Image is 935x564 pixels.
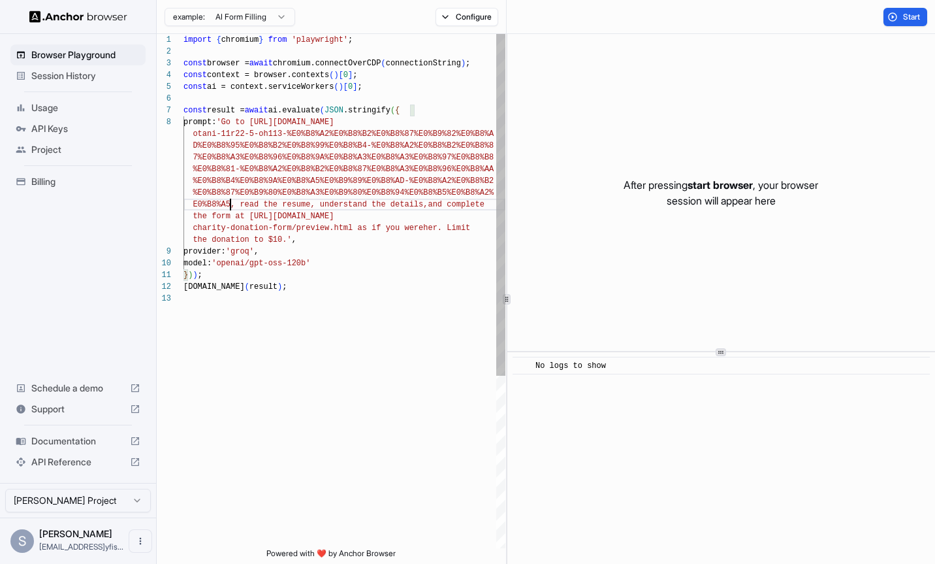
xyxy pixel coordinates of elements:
div: Usage [10,97,146,118]
span: 'Go to [URL][DOMAIN_NAME] [216,118,334,127]
button: Configure [436,8,499,26]
div: 1 [157,34,171,46]
span: ; [198,271,202,280]
span: 'playwright' [292,35,348,44]
span: } [259,35,263,44]
span: ai.evaluate [268,106,320,115]
span: chromium.connectOverCDP [273,59,381,68]
span: JSON [325,106,343,115]
span: API Reference [31,456,125,469]
span: 0 [343,71,348,80]
span: browser = [207,59,249,68]
span: const [183,106,207,115]
span: Browser Playground [31,48,140,61]
span: await [249,59,273,68]
span: context = browser.contexts [207,71,329,80]
span: Shuhao Zhang [39,528,112,539]
div: 3 [157,58,171,69]
span: ; [466,59,470,68]
div: Project [10,139,146,160]
div: API Reference [10,452,146,473]
div: 9 [157,246,171,257]
span: [ [339,71,343,80]
div: 4 [157,69,171,81]
span: 8%B5%E0%B8%A2% [428,188,494,197]
span: , [292,235,296,244]
span: Usage [31,101,140,114]
div: 5 [157,81,171,93]
span: result [249,282,277,291]
span: ) [188,271,193,280]
span: No logs to show [535,361,606,371]
div: 10 [157,257,171,269]
span: 'groq' [226,247,254,256]
span: ( [334,82,338,91]
span: B8%97%E0%B8%B8 [428,153,494,162]
div: S [10,529,34,553]
span: otani-11r22-5-oh113-%E0%B8%A2%E0%B8%B2%E0%B8%87%E0 [193,129,428,139]
span: B8%96%E0%B8%AA [428,165,494,174]
span: ) [334,71,338,80]
span: [ [343,82,348,91]
div: 13 [157,293,171,305]
span: ( [329,71,334,80]
span: Project [31,143,140,156]
span: import [183,35,212,44]
img: Anchor Logo [29,10,127,23]
button: Open menu [129,529,152,553]
span: charity-donation-form/preview.html as if you were [193,224,423,233]
div: 12 [157,281,171,293]
span: %B9%82%E0%B8%A [428,129,494,139]
div: 6 [157,93,171,105]
span: } [183,271,188,280]
span: ) [277,282,282,291]
span: ; [282,282,287,291]
span: ) [339,82,343,91]
span: prompt: [183,118,216,127]
span: 0 [348,82,353,91]
span: { [216,35,221,44]
span: ​ [519,359,526,373]
div: Support [10,399,146,420]
span: start browser [688,178,753,191]
span: ] [353,82,357,91]
span: [DOMAIN_NAME] [183,282,245,291]
span: E0%B8%A5, read the resume, understand the details, [193,200,428,209]
span: ; [357,82,362,91]
span: model: [183,259,212,268]
span: , [254,247,259,256]
span: 'openai/gpt-oss-120b' [212,259,310,268]
span: ( [381,59,385,68]
span: B8%A2%E0%B8%B2 [428,176,494,186]
span: Start [903,12,921,22]
div: Billing [10,171,146,192]
div: 11 [157,269,171,281]
span: Support [31,403,125,416]
span: ) [193,271,197,280]
div: Documentation [10,431,146,452]
span: Session History [31,69,140,82]
div: 7 [157,105,171,116]
span: D%E0%B8%95%E0%B8%B2%E0%B8%99%E0%B8%B4-%E0%B8%A2%E0 [193,141,428,150]
span: %E0%B8%87%E0%B9%80%E0%B8%A3%E0%B9%80%E0%B8%94%E0%B [193,188,428,197]
span: API Keys [31,122,140,135]
span: ; [353,71,357,80]
div: Browser Playground [10,44,146,65]
span: result = [207,106,245,115]
button: Start [883,8,927,26]
div: 8 [157,116,171,128]
span: provider: [183,247,226,256]
span: const [183,82,207,91]
span: Schedule a demo [31,382,125,395]
span: Billing [31,175,140,188]
span: ; [348,35,353,44]
span: .stringify [343,106,390,115]
div: Session History [10,65,146,86]
div: 2 [157,46,171,58]
span: ) [461,59,466,68]
div: Schedule a demo [10,378,146,399]
span: const [183,71,207,80]
span: shuhao@tinyfish.io [39,542,123,552]
span: ] [348,71,353,80]
span: Documentation [31,435,125,448]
